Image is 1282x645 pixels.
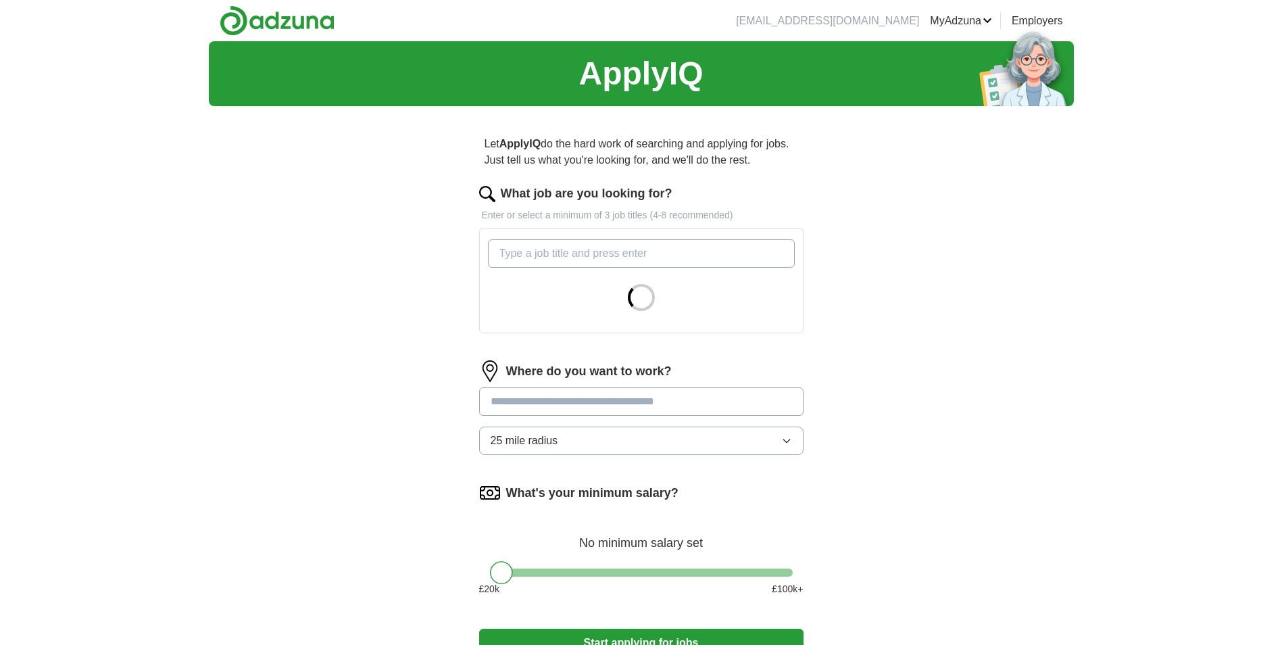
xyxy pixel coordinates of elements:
img: salary.png [479,482,501,504]
h1: ApplyIQ [578,49,703,98]
input: Type a job title and press enter [488,239,795,268]
span: 25 mile radius [491,433,558,449]
p: Let do the hard work of searching and applying for jobs. Just tell us what you're looking for, an... [479,130,804,174]
label: Where do you want to work? [506,362,672,381]
img: Adzuna logo [220,5,335,36]
li: [EMAIL_ADDRESS][DOMAIN_NAME] [736,13,919,29]
button: 25 mile radius [479,427,804,455]
img: search.png [479,186,495,202]
label: What job are you looking for? [501,185,672,203]
div: No minimum salary set [479,520,804,552]
strong: ApplyIQ [499,138,541,149]
span: £ 20 k [479,582,499,596]
img: location.png [479,360,501,382]
p: Enter or select a minimum of 3 job titles (4-8 recommended) [479,208,804,222]
a: Employers [1012,13,1063,29]
a: MyAdzuna [930,13,992,29]
label: What's your minimum salary? [506,484,679,502]
span: £ 100 k+ [772,582,803,596]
